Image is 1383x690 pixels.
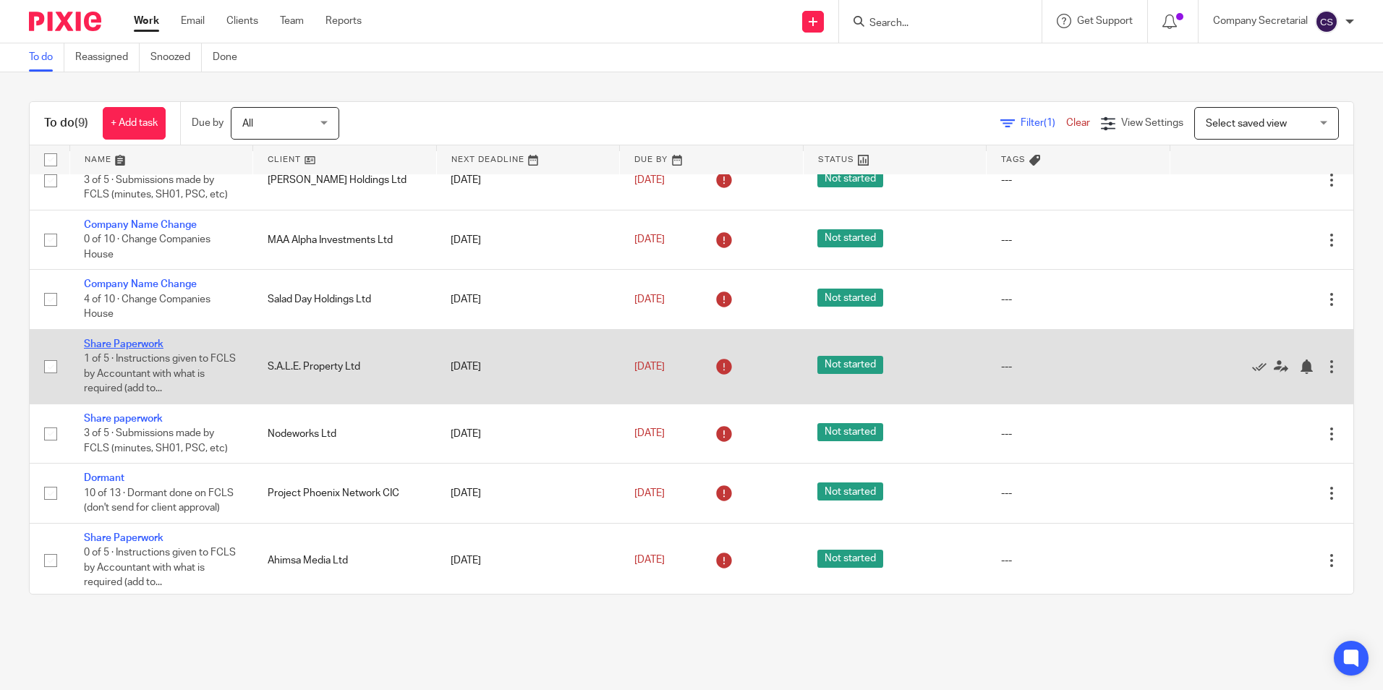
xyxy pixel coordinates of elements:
span: [DATE] [634,555,665,566]
span: 0 of 10 · Change Companies House [84,235,210,260]
span: 10 of 13 · Dormant done on FCLS (don't send for client approval) [84,488,234,514]
div: --- [1001,486,1156,501]
a: Company Name Change [84,279,197,289]
td: Nodeworks Ltd [253,404,437,463]
a: Reports [325,14,362,28]
span: 0 of 5 · Instructions given to FCLS by Accountant with what is required (add to... [84,548,236,587]
span: [DATE] [634,235,665,245]
p: Company Secretarial [1213,14,1308,28]
span: (1) [1044,118,1055,128]
div: --- [1001,233,1156,247]
span: 3 of 5 · Submissions made by FCLS (minutes, SH01, PSC, etc) [84,175,228,200]
a: Clients [226,14,258,28]
a: Snoozed [150,43,202,72]
div: --- [1001,553,1156,568]
a: To do [29,43,64,72]
span: [DATE] [634,362,665,372]
span: 4 of 10 · Change Companies House [84,294,210,320]
span: Not started [817,289,883,307]
a: Share Paperwork [84,339,163,349]
a: Share paperwork [84,414,163,424]
a: + Add task [103,107,166,140]
span: 1 of 5 · Instructions given to FCLS by Accountant with what is required (add to... [84,354,236,393]
a: Clear [1066,118,1090,128]
td: [PERSON_NAME] Holdings Ltd [253,150,437,210]
div: --- [1001,292,1156,307]
span: [DATE] [634,175,665,185]
a: Team [280,14,304,28]
span: Not started [817,229,883,247]
span: Tags [1001,156,1026,163]
span: [DATE] [634,488,665,498]
td: [DATE] [436,329,620,404]
a: Email [181,14,205,28]
span: [DATE] [634,429,665,439]
div: --- [1001,173,1156,187]
span: [DATE] [634,294,665,304]
img: Pixie [29,12,101,31]
span: Not started [817,423,883,441]
div: --- [1001,427,1156,441]
td: [DATE] [436,210,620,269]
span: Not started [817,169,883,187]
a: Company Name Change [84,220,197,230]
a: Dormant [84,473,124,483]
td: Salad Day Holdings Ltd [253,270,437,329]
span: Not started [817,356,883,374]
td: [DATE] [436,523,620,597]
td: [DATE] [436,464,620,523]
span: Filter [1021,118,1066,128]
span: Not started [817,550,883,568]
span: View Settings [1121,118,1183,128]
p: Due by [192,116,224,130]
td: Project Phoenix Network CIC [253,464,437,523]
a: Mark as done [1252,359,1274,374]
span: 3 of 5 · Submissions made by FCLS (minutes, SH01, PSC, etc) [84,429,228,454]
td: [DATE] [436,404,620,463]
span: Select saved view [1206,119,1287,129]
td: Ahimsa Media Ltd [253,523,437,597]
div: --- [1001,359,1156,374]
a: Done [213,43,248,72]
a: Reassigned [75,43,140,72]
a: Share Paperwork [84,533,163,543]
h1: To do [44,116,88,131]
span: All [242,119,253,129]
td: MAA Alpha Investments Ltd [253,210,437,269]
input: Search [868,17,998,30]
td: [DATE] [436,150,620,210]
a: Work [134,14,159,28]
span: Get Support [1077,16,1133,26]
span: Not started [817,482,883,501]
span: (9) [75,117,88,129]
td: [DATE] [436,270,620,329]
td: S.A.L.E. Property Ltd [253,329,437,404]
img: svg%3E [1315,10,1338,33]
